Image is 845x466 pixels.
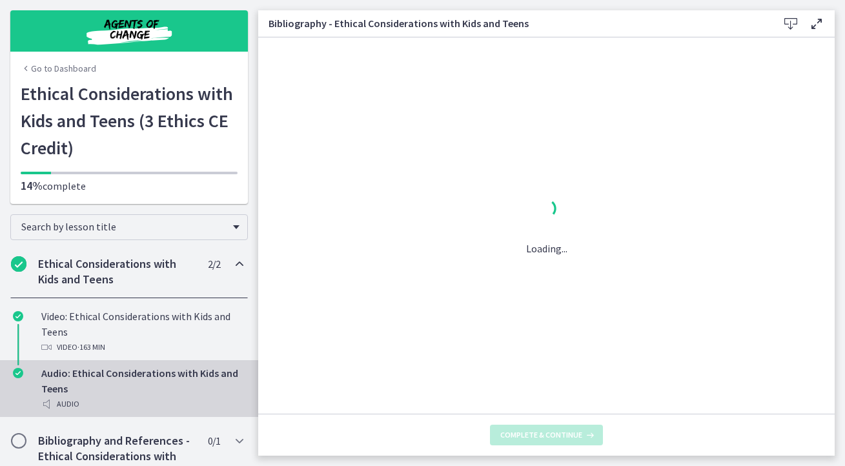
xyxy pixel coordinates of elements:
[41,339,243,355] div: Video
[52,15,207,46] img: Agents of Change
[41,396,243,412] div: Audio
[13,311,23,321] i: Completed
[21,62,96,75] a: Go to Dashboard
[10,214,248,240] div: Search by lesson title
[21,178,43,193] span: 14%
[11,256,26,272] i: Completed
[490,425,603,445] button: Complete & continue
[21,80,238,161] h1: Ethical Considerations with Kids and Teens (3 Ethics CE Credit)
[208,433,220,449] span: 0 / 1
[269,15,757,31] h3: Bibliography - Ethical Considerations with Kids and Teens
[208,256,220,272] span: 2 / 2
[21,178,238,194] p: complete
[500,430,582,440] span: Complete & continue
[21,220,227,233] span: Search by lesson title
[526,196,567,225] div: 1
[77,339,105,355] span: · 163 min
[41,309,243,355] div: Video: Ethical Considerations with Kids and Teens
[41,365,243,412] div: Audio: Ethical Considerations with Kids and Teens
[38,256,196,287] h2: Ethical Considerations with Kids and Teens
[13,368,23,378] i: Completed
[526,241,567,256] p: Loading...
